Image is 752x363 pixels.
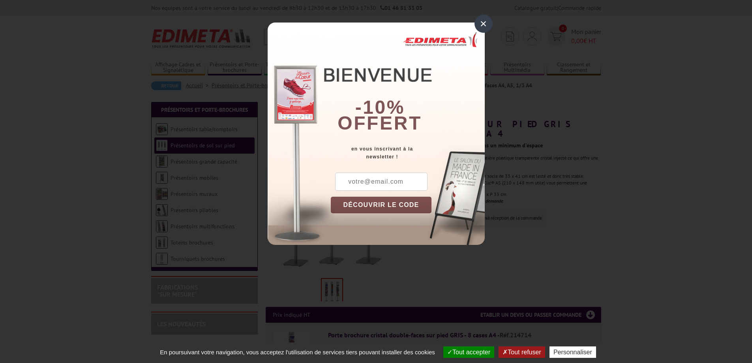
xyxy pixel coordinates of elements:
[355,97,405,118] b: -10%
[443,346,494,358] button: Tout accepter
[338,113,422,134] font: offert
[331,197,432,213] button: DÉCOUVRIR LE CODE
[549,346,596,358] button: Personnaliser (fenêtre modale)
[331,145,485,161] div: en vous inscrivant à la newsletter !
[499,346,545,358] button: Tout refuser
[335,173,428,191] input: votre@email.com
[474,15,493,33] div: ×
[156,349,439,355] span: En poursuivant votre navigation, vous acceptez l'utilisation de services tiers pouvant installer ...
